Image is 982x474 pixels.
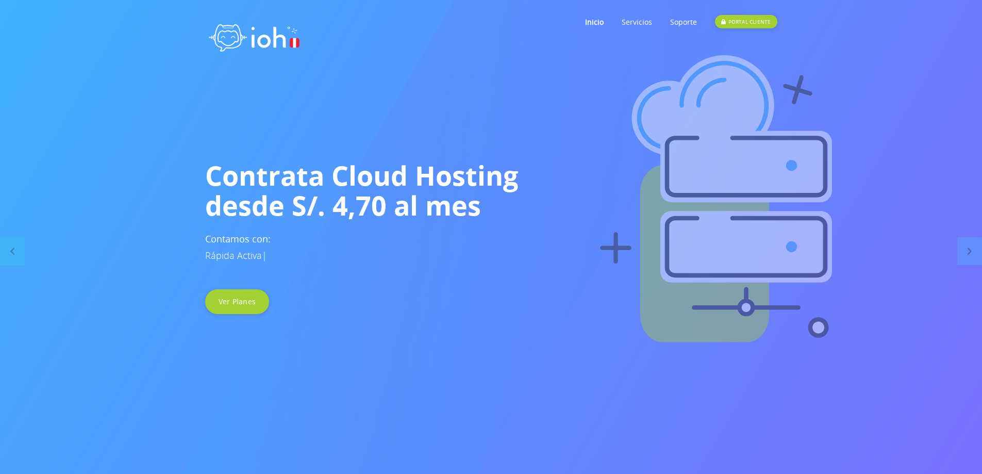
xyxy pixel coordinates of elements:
[205,289,270,314] a: Ver Planes
[670,2,697,42] a: Soporte
[622,2,652,42] a: Servicios
[205,249,262,261] span: Rápida Activa
[205,231,777,264] h3: Contamos con:
[715,2,777,42] a: PORTAL CLIENTE
[715,15,777,28] div: PORTAL CLIENTE
[205,13,303,59] img: logo ioh
[262,249,267,261] span: |
[585,2,604,42] a: Inicio
[205,160,777,220] h1: Contrata Cloud Hosting desde S/. 4,70 al mes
